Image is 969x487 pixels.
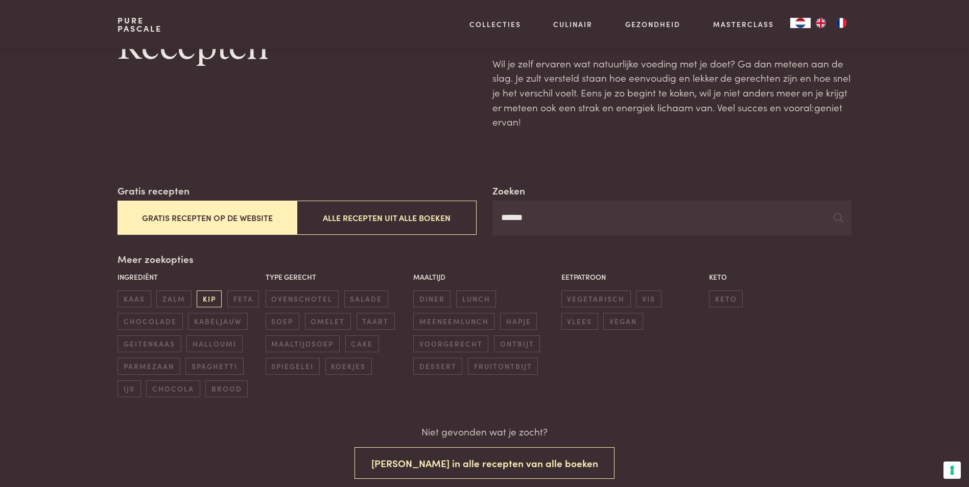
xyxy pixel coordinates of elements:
p: Keto [709,272,852,282]
a: NL [790,18,811,28]
span: vegan [603,313,643,330]
span: diner [413,290,451,307]
span: salade [344,290,388,307]
span: keto [709,290,743,307]
a: PurePascale [117,16,162,33]
aside: Language selected: Nederlands [790,18,852,28]
span: maaltijdsoep [266,335,340,352]
button: [PERSON_NAME] in alle recepten van alle boeken [354,447,615,479]
span: lunch [456,290,496,307]
span: fruitontbijt [468,358,538,375]
span: vegetarisch [561,290,631,307]
button: Uw voorkeuren voor toestemming voor trackingtechnologieën [943,461,961,479]
span: kaas [117,290,151,307]
span: omelet [305,313,351,330]
a: Collecties [469,19,521,30]
p: Maaltijd [413,272,556,282]
span: koekjes [325,358,372,375]
a: Gezondheid [625,19,680,30]
span: feta [227,290,259,307]
label: Zoeken [492,183,525,198]
span: ontbijt [494,335,540,352]
button: Alle recepten uit alle boeken [297,201,476,235]
div: Language [790,18,811,28]
span: taart [357,313,395,330]
p: Ingrediënt [117,272,260,282]
p: Niet gevonden wat je zocht? [421,424,548,439]
span: spaghetti [185,358,243,375]
span: hapje [500,313,537,330]
ul: Language list [811,18,852,28]
span: parmezaan [117,358,180,375]
span: kip [197,290,222,307]
span: geitenkaas [117,335,181,352]
span: brood [205,380,248,397]
span: ovenschotel [266,290,339,307]
a: Culinair [553,19,593,30]
span: vis [636,290,661,307]
span: zalm [156,290,191,307]
span: voorgerecht [413,335,488,352]
span: kabeljauw [188,313,247,330]
span: spiegelei [266,358,320,375]
a: EN [811,18,831,28]
label: Gratis recepten [117,183,190,198]
a: Masterclass [713,19,774,30]
p: Eetpatroon [561,272,704,282]
span: dessert [413,358,462,375]
span: vlees [561,313,598,330]
span: halloumi [186,335,242,352]
span: soep [266,313,299,330]
p: Wil je zelf ervaren wat natuurlijke voeding met je doet? Ga dan meteen aan de slag. Je zult verst... [492,56,851,129]
span: cake [345,335,379,352]
span: meeneemlunch [413,313,494,330]
span: chocolade [117,313,182,330]
a: FR [831,18,852,28]
p: Type gerecht [266,272,408,282]
button: Gratis recepten op de website [117,201,297,235]
span: ijs [117,380,140,397]
span: chocola [146,380,200,397]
